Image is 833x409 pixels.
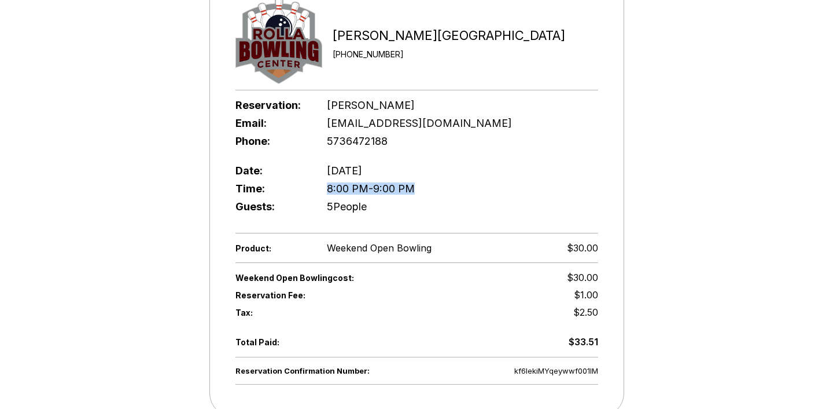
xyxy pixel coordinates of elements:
[235,290,417,300] span: Reservation Fee:
[327,135,388,147] span: 5736472188
[235,99,308,111] span: Reservation:
[327,117,512,129] span: [EMAIL_ADDRESS][DOMAIN_NAME]
[235,135,308,147] span: Phone:
[567,242,598,254] span: $30.00
[235,117,308,129] span: Email:
[333,28,565,43] div: [PERSON_NAME][GEOGRAPHIC_DATA]
[569,335,598,348] div: $33.51
[235,366,417,375] span: Reservation Confirmation Number:
[235,200,308,213] span: Guests:
[235,243,308,253] span: Product:
[235,165,308,177] span: Date:
[567,272,598,283] span: $30.00
[573,306,598,318] span: $2.50
[327,200,367,213] span: 5 People
[327,242,432,254] span: Weekend Open Bowling
[327,99,415,111] span: [PERSON_NAME]
[235,308,308,317] span: Tax:
[327,182,415,195] span: 8:00 PM - 9:00 PM
[333,49,565,59] div: [PHONE_NUMBER]
[235,273,417,283] span: Weekend Open Bowling cost:
[514,366,598,375] span: kf6IekiMYqeywwf001IM
[235,182,308,195] span: Time:
[327,165,362,177] span: [DATE]
[235,337,308,347] span: Total Paid:
[574,289,598,301] span: $1.00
